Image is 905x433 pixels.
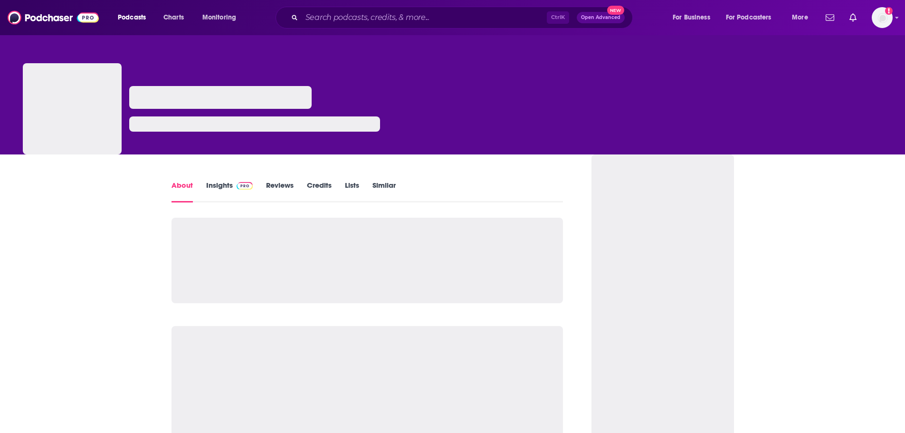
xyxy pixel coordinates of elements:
[720,10,785,25] button: open menu
[673,11,710,24] span: For Business
[307,181,332,202] a: Credits
[171,181,193,202] a: About
[726,11,772,24] span: For Podcasters
[872,7,893,28] span: Logged in as notablypr2
[885,7,893,15] svg: Add a profile image
[206,181,253,202] a: InsightsPodchaser Pro
[266,181,294,202] a: Reviews
[581,15,620,20] span: Open Advanced
[202,11,236,24] span: Monitoring
[163,11,184,24] span: Charts
[577,12,625,23] button: Open AdvancedNew
[607,6,624,15] span: New
[8,9,99,27] img: Podchaser - Follow, Share and Rate Podcasts
[666,10,722,25] button: open menu
[547,11,569,24] span: Ctrl K
[302,10,547,25] input: Search podcasts, credits, & more...
[372,181,396,202] a: Similar
[872,7,893,28] button: Show profile menu
[285,7,642,29] div: Search podcasts, credits, & more...
[237,182,253,190] img: Podchaser Pro
[872,7,893,28] img: User Profile
[157,10,190,25] a: Charts
[345,181,359,202] a: Lists
[846,10,860,26] a: Show notifications dropdown
[111,10,158,25] button: open menu
[118,11,146,24] span: Podcasts
[196,10,248,25] button: open menu
[785,10,820,25] button: open menu
[822,10,838,26] a: Show notifications dropdown
[792,11,808,24] span: More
